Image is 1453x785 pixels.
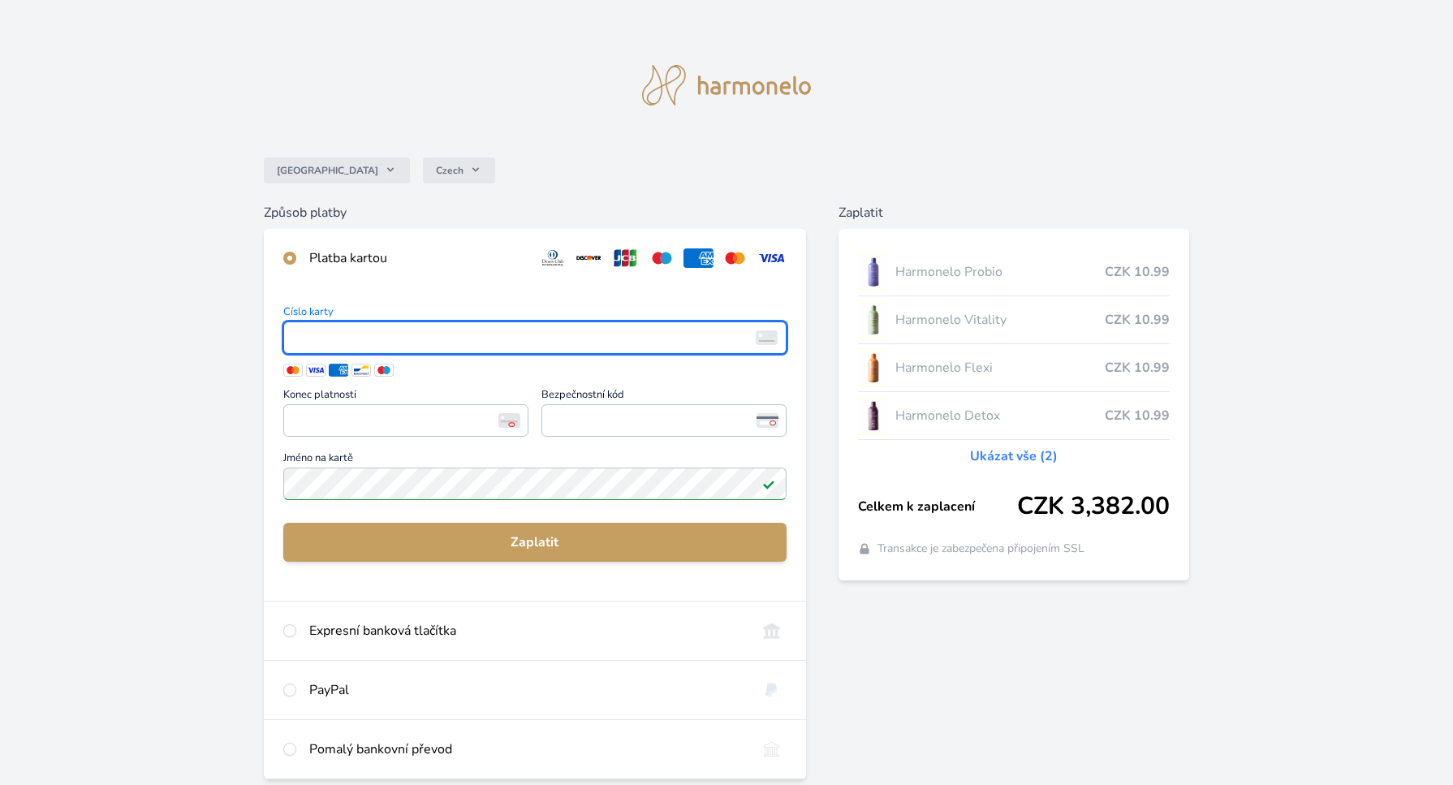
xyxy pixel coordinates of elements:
[423,157,495,183] button: Czech
[296,533,774,552] span: Zaplatit
[895,406,1105,425] span: Harmonelo Detox
[839,203,1189,222] h6: Zaplatit
[858,497,1017,516] span: Celkem k zaplacení
[283,453,787,468] span: Jméno na kartě
[538,248,568,268] img: diners.svg
[436,164,463,177] span: Czech
[720,248,750,268] img: mc.svg
[574,248,604,268] img: discover.svg
[757,248,787,268] img: visa.svg
[309,621,744,641] div: Expresní banková tlačítka
[895,358,1105,377] span: Harmonelo Flexi
[858,300,889,340] img: CLEAN_VITALITY_se_stinem_x-lo.jpg
[642,65,811,106] img: logo.svg
[264,203,806,222] h6: Způsob platby
[1017,492,1170,521] span: CZK 3,382.00
[549,409,779,432] iframe: Iframe pro bezpečnostní kód
[1105,406,1170,425] span: CZK 10.99
[757,740,787,759] img: bankTransfer_IBAN.svg
[309,680,744,700] div: PayPal
[283,523,787,562] button: Zaplatit
[877,541,1084,557] span: Transakce je zabezpečena připojením SSL
[858,347,889,388] img: CLEAN_FLEXI_se_stinem_x-hi_(1)-lo.jpg
[970,446,1058,466] a: Ukázat vše (2)
[858,252,889,292] img: CLEAN_PROBIO_se_stinem_x-lo.jpg
[498,413,520,428] img: Konec platnosti
[309,740,744,759] div: Pomalý bankovní převod
[1105,262,1170,282] span: CZK 10.99
[647,248,677,268] img: maestro.svg
[277,164,378,177] span: [GEOGRAPHIC_DATA]
[283,468,787,500] input: Jméno na kartěPlatné pole
[1105,358,1170,377] span: CZK 10.99
[283,390,528,404] span: Konec platnosti
[895,262,1105,282] span: Harmonelo Probio
[895,310,1105,330] span: Harmonelo Vitality
[283,307,787,321] span: Číslo karty
[756,330,778,345] img: card
[610,248,640,268] img: jcb.svg
[309,248,525,268] div: Platba kartou
[762,477,775,490] img: Platné pole
[858,395,889,436] img: DETOX_se_stinem_x-lo.jpg
[264,157,410,183] button: [GEOGRAPHIC_DATA]
[683,248,714,268] img: amex.svg
[541,390,787,404] span: Bezpečnostní kód
[291,326,779,349] iframe: Iframe pro číslo karty
[757,680,787,700] img: paypal.svg
[757,621,787,641] img: onlineBanking_CZ.svg
[1105,310,1170,330] span: CZK 10.99
[291,409,521,432] iframe: Iframe pro datum vypršení platnosti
